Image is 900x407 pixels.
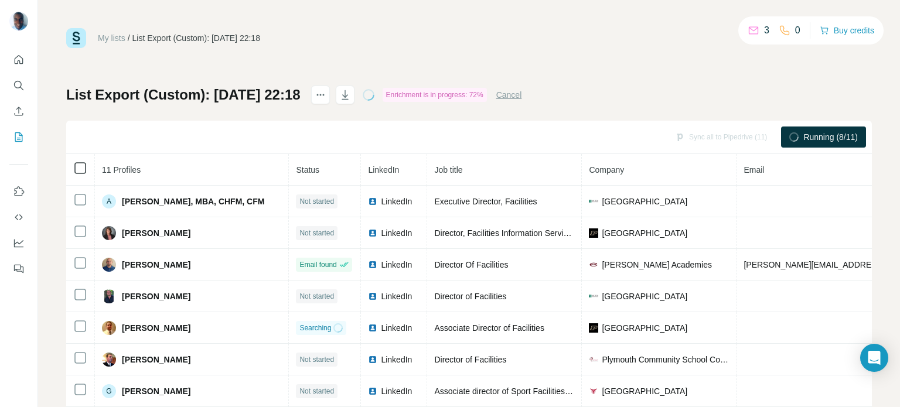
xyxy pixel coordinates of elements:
img: Avatar [102,289,116,303]
li: / [128,32,130,44]
span: Not started [299,291,334,302]
span: Director, Facilities Information Services [434,228,576,238]
span: [PERSON_NAME] Academies [602,259,712,271]
div: List Export (Custom): [DATE] 22:18 [132,32,260,44]
img: LinkedIn logo [368,260,377,269]
img: Avatar [9,12,28,30]
button: Quick start [9,49,28,70]
span: Email [744,165,764,175]
span: LinkedIn [381,354,412,365]
img: Avatar [102,258,116,272]
span: Associate director of Sport Facilities and Recreation [434,387,622,396]
img: Surfe Logo [66,28,86,48]
span: Associate Director of Facilities [434,323,544,333]
span: [PERSON_NAME] [122,290,190,302]
span: Company [589,165,624,175]
span: [PERSON_NAME] [122,385,190,397]
img: LinkedIn logo [368,292,377,301]
span: LinkedIn [381,290,412,302]
div: G [102,384,116,398]
img: LinkedIn logo [368,323,377,333]
span: Director of Facilities [434,292,506,301]
button: Dashboard [9,232,28,254]
img: company-logo [589,260,598,269]
span: Not started [299,196,334,207]
span: Director Of Facilities [434,260,508,269]
span: [PERSON_NAME] [122,259,190,271]
span: Not started [299,354,334,365]
img: company-logo [589,228,598,238]
img: Avatar [102,353,116,367]
span: [GEOGRAPHIC_DATA] [602,290,687,302]
span: 11 Profiles [102,165,141,175]
img: company-logo [589,323,598,333]
img: LinkedIn logo [368,228,377,238]
span: Executive Director, Facilities [434,197,537,206]
img: Avatar [102,321,116,335]
img: company-logo [589,355,598,364]
span: LinkedIn [368,165,399,175]
span: LinkedIn [381,385,412,397]
img: LinkedIn logo [368,387,377,396]
img: LinkedIn logo [368,197,377,206]
span: Not started [299,228,334,238]
span: [PERSON_NAME] [122,322,190,334]
a: My lists [98,33,125,43]
span: [PERSON_NAME] [122,354,190,365]
img: Avatar [102,226,116,240]
button: Enrich CSV [9,101,28,122]
span: LinkedIn [381,196,412,207]
button: Use Surfe API [9,207,28,228]
h1: List Export (Custom): [DATE] 22:18 [66,85,301,104]
p: 3 [764,23,769,37]
span: [GEOGRAPHIC_DATA] [602,385,687,397]
img: company-logo [589,200,598,203]
button: Feedback [9,258,28,279]
span: [GEOGRAPHIC_DATA] [602,322,687,334]
button: My lists [9,126,28,148]
span: Searching [299,323,331,333]
p: 0 [795,23,800,37]
span: LinkedIn [381,227,412,239]
img: LinkedIn logo [368,355,377,364]
span: [PERSON_NAME] [122,227,190,239]
span: Status [296,165,319,175]
div: Enrichment is in progress: 72% [383,88,487,102]
button: Buy credits [820,22,874,39]
img: company-logo [589,295,598,297]
button: Use Surfe on LinkedIn [9,181,28,202]
div: A [102,194,116,208]
button: actions [311,85,330,104]
button: Search [9,75,28,96]
span: [GEOGRAPHIC_DATA] [602,196,687,207]
span: Director of Facilities [434,355,506,364]
button: Cancel [496,89,522,101]
span: [GEOGRAPHIC_DATA] [602,227,687,239]
div: Open Intercom Messenger [860,344,888,372]
span: LinkedIn [381,322,412,334]
span: LinkedIn [381,259,412,271]
span: Job title [434,165,462,175]
span: Email found [299,259,336,270]
img: company-logo [589,387,598,396]
span: [PERSON_NAME], MBA, CHFM, CFM [122,196,264,207]
span: Plymouth Community School Corporation [602,354,729,365]
span: Running (8/11) [803,131,858,143]
span: Not started [299,386,334,396]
